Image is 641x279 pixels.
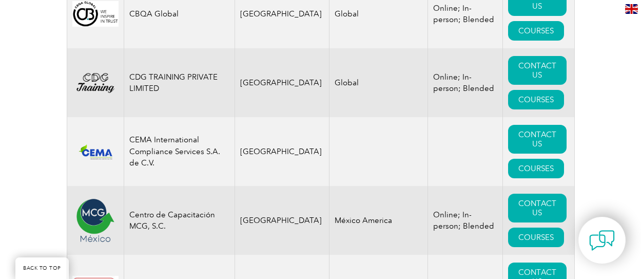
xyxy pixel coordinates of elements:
a: COURSES [508,159,564,178]
td: Centro de Capacitación MCG, S.C. [124,186,235,255]
td: [GEOGRAPHIC_DATA] [235,117,329,186]
td: México America [329,186,428,255]
a: CONTACT US [508,56,567,85]
img: 21edb52b-d01a-eb11-a813-000d3ae11abd-logo.png [72,197,119,244]
a: CONTACT US [508,194,567,222]
a: COURSES [508,21,564,41]
td: Online; In-person; Blended [428,48,502,117]
td: Global [329,48,428,117]
td: [GEOGRAPHIC_DATA] [235,48,329,117]
img: 25ebede5-885b-ef11-bfe3-000d3ad139cf-logo.png [72,69,119,96]
img: f4e4f87f-e3f1-ee11-904b-002248931104-logo.png [72,140,119,163]
td: Online; In-person; Blended [428,186,502,255]
a: COURSES [508,228,564,247]
a: BACK TO TOP [15,257,69,279]
a: CONTACT US [508,125,567,154]
a: COURSES [508,90,564,109]
img: contact-chat.png [589,228,615,253]
img: 6f6ba32e-03e9-eb11-bacb-00224814b282-logo.png [72,1,119,27]
td: CDG TRAINING PRIVATE LIMITED [124,48,235,117]
img: en [625,4,638,14]
td: CEMA International Compliance Services S.A. de C.V. [124,117,235,186]
td: [GEOGRAPHIC_DATA] [235,186,329,255]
